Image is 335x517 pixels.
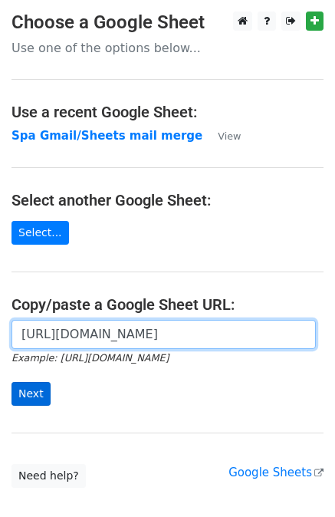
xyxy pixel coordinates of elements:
[11,103,324,121] h4: Use a recent Google Sheet:
[11,352,169,364] small: Example: [URL][DOMAIN_NAME]
[11,40,324,56] p: Use one of the options below...
[11,129,202,143] a: Spa Gmail/Sheets mail merge
[11,320,316,349] input: Paste your Google Sheet URL here
[228,466,324,479] a: Google Sheets
[11,221,69,245] a: Select...
[11,382,51,406] input: Next
[11,191,324,209] h4: Select another Google Sheet:
[218,130,241,142] small: View
[11,12,324,34] h3: Choose a Google Sheet
[11,295,324,314] h4: Copy/paste a Google Sheet URL:
[258,443,335,517] iframe: Chat Widget
[202,129,241,143] a: View
[11,464,86,488] a: Need help?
